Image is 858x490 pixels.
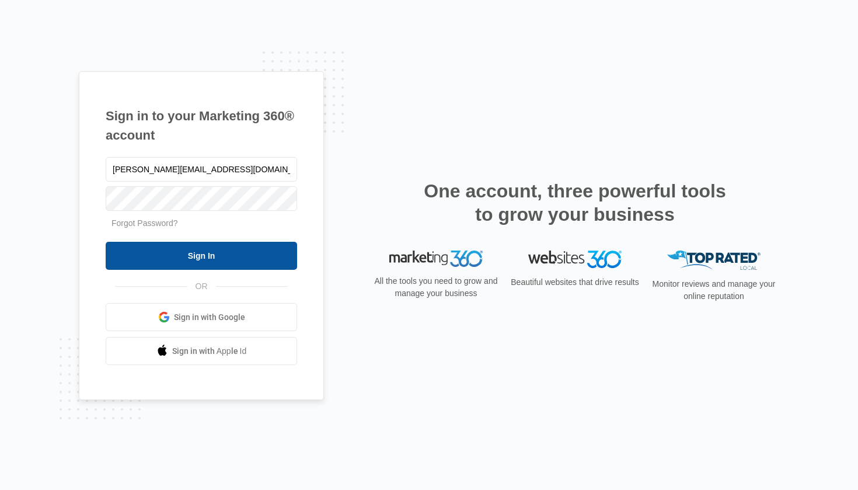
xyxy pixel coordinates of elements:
a: Forgot Password? [111,218,178,228]
a: Sign in with Apple Id [106,337,297,365]
span: OR [187,280,216,293]
span: Sign in with Google [174,311,245,324]
p: All the tools you need to grow and manage your business [371,275,501,300]
img: Top Rated Local [667,251,761,270]
input: Email [106,157,297,182]
h2: One account, three powerful tools to grow your business [420,179,730,226]
input: Sign In [106,242,297,270]
p: Beautiful websites that drive results [510,276,640,289]
img: Websites 360 [528,251,622,267]
a: Sign in with Google [106,303,297,331]
p: Monitor reviews and manage your online reputation [648,278,779,303]
span: Sign in with Apple Id [172,345,247,357]
img: Marketing 360 [389,251,483,267]
h1: Sign in to your Marketing 360® account [106,106,297,145]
